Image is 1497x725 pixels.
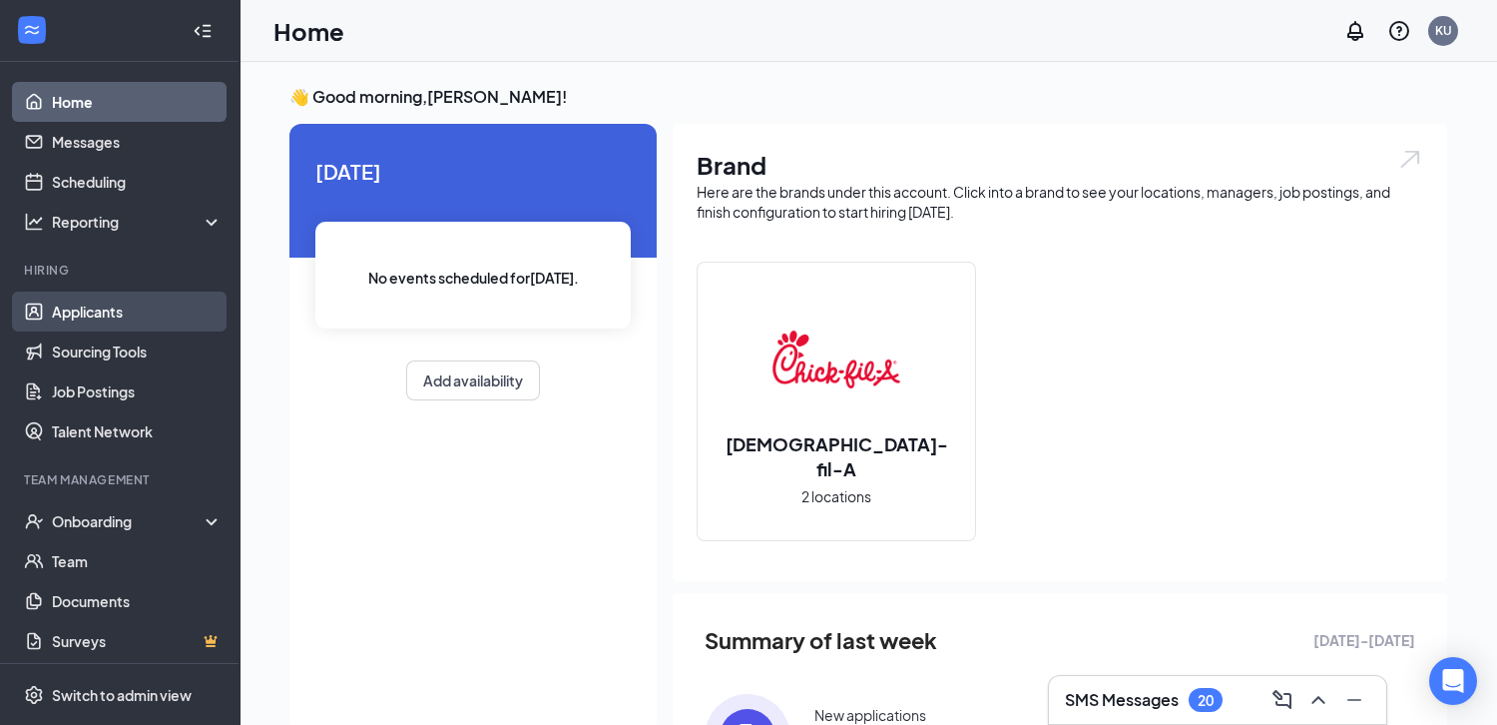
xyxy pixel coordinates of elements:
[1429,657,1477,705] div: Open Intercom Messenger
[24,212,44,232] svg: Analysis
[1435,22,1452,39] div: KU
[315,156,631,187] span: [DATE]
[52,332,223,371] a: Sourcing Tools
[273,14,344,48] h1: Home
[52,162,223,202] a: Scheduling
[814,705,926,725] div: New applications
[52,371,223,411] a: Job Postings
[52,621,223,661] a: SurveysCrown
[24,511,44,531] svg: UserCheck
[52,541,223,581] a: Team
[406,361,540,400] button: Add availability
[52,511,206,531] div: Onboarding
[705,623,937,658] span: Summary of last week
[697,182,1423,222] div: Here are the brands under this account. Click into a brand to see your locations, managers, job p...
[1065,689,1179,711] h3: SMS Messages
[52,581,223,621] a: Documents
[24,471,219,488] div: Team Management
[1313,629,1415,651] span: [DATE] - [DATE]
[697,148,1423,182] h1: Brand
[52,122,223,162] a: Messages
[52,411,223,451] a: Talent Network
[368,267,579,289] span: No events scheduled for [DATE] .
[24,262,219,279] div: Hiring
[1266,684,1298,716] button: ComposeMessage
[1342,688,1366,712] svg: Minimize
[1270,688,1294,712] svg: ComposeMessage
[1387,19,1411,43] svg: QuestionInfo
[289,86,1447,108] h3: 👋 Good morning, [PERSON_NAME] !
[1343,19,1367,43] svg: Notifications
[52,82,223,122] a: Home
[1338,684,1370,716] button: Minimize
[52,292,223,332] a: Applicants
[24,685,44,705] svg: Settings
[772,296,900,423] img: Chick-fil-A
[1302,684,1334,716] button: ChevronUp
[52,212,224,232] div: Reporting
[698,431,975,481] h2: [DEMOGRAPHIC_DATA]-fil-A
[22,20,42,40] svg: WorkstreamLogo
[193,21,213,41] svg: Collapse
[1306,688,1330,712] svg: ChevronUp
[801,485,871,507] span: 2 locations
[1397,148,1423,171] img: open.6027fd2a22e1237b5b06.svg
[1198,692,1214,709] div: 20
[52,685,192,705] div: Switch to admin view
